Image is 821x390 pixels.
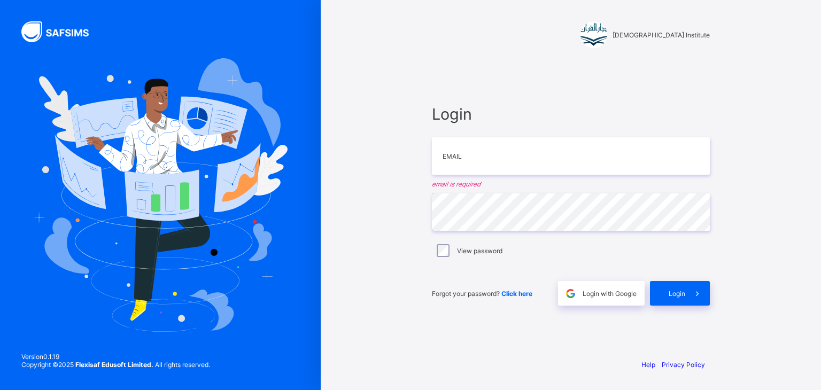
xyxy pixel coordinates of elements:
[662,361,705,369] a: Privacy Policy
[432,105,710,123] span: Login
[669,290,685,298] span: Login
[641,361,655,369] a: Help
[501,290,532,298] a: Click here
[33,58,288,332] img: Hero Image
[21,361,210,369] span: Copyright © 2025 All rights reserved.
[75,361,153,369] strong: Flexisaf Edusoft Limited.
[432,180,710,188] em: email is required
[457,247,502,255] label: View password
[21,353,210,361] span: Version 0.1.19
[613,31,710,39] span: [DEMOGRAPHIC_DATA] Institute
[564,287,577,300] img: google.396cfc9801f0270233282035f929180a.svg
[432,290,532,298] span: Forgot your password?
[583,290,637,298] span: Login with Google
[21,21,102,42] img: SAFSIMS Logo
